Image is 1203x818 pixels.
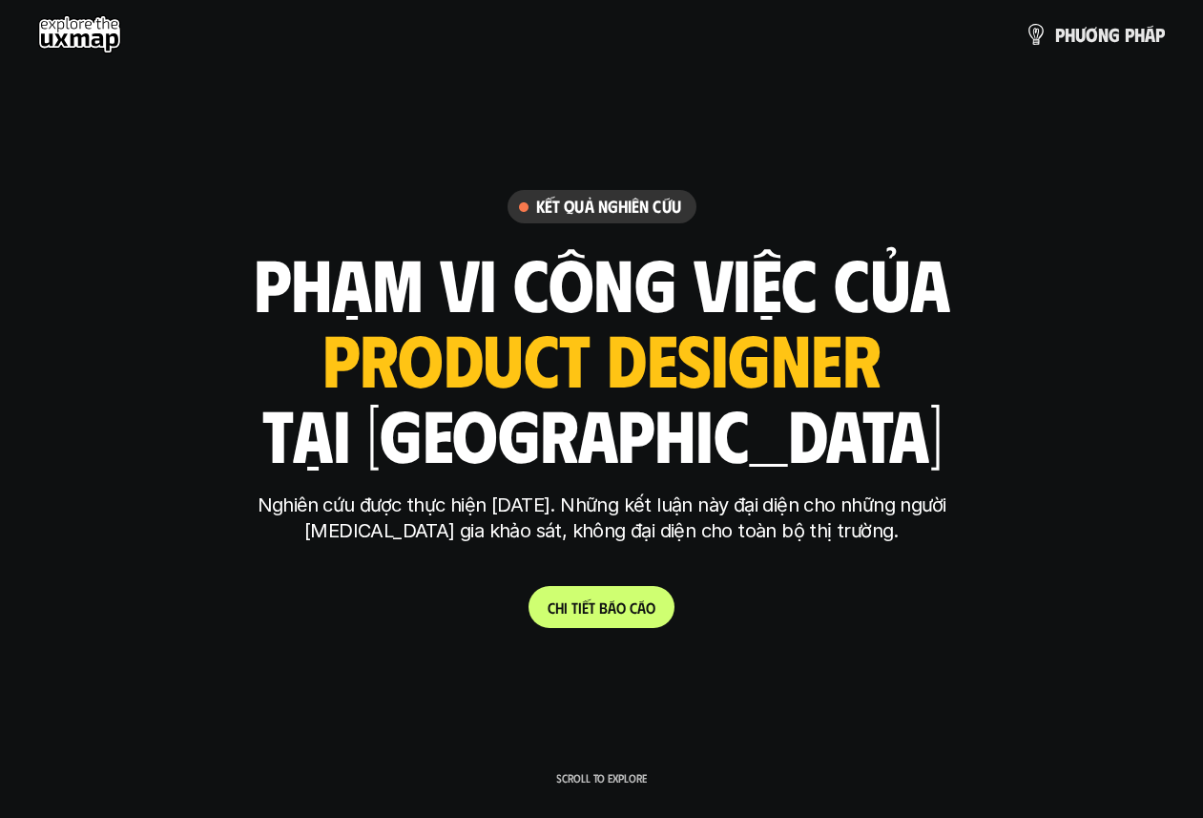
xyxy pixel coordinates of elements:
span: h [1134,24,1145,45]
span: o [646,598,655,617]
span: h [1065,24,1075,45]
a: phươngpháp [1025,15,1165,53]
span: h [555,598,564,617]
span: b [599,598,608,617]
span: á [608,598,616,617]
span: i [578,598,582,617]
span: p [1155,24,1165,45]
span: ế [582,598,589,617]
h6: Kết quả nghiên cứu [536,196,681,218]
h1: tại [GEOGRAPHIC_DATA] [261,393,942,473]
h1: phạm vi công việc của [254,242,950,323]
span: t [589,598,595,617]
span: c [630,598,637,617]
span: C [548,598,555,617]
span: o [616,598,626,617]
p: Nghiên cứu được thực hiện [DATE]. Những kết luận này đại diện cho những người [MEDICAL_DATA] gia ... [244,493,960,544]
span: g [1109,24,1120,45]
span: á [637,598,646,617]
span: i [564,598,568,617]
span: á [1145,24,1155,45]
a: Chitiếtbáocáo [529,586,674,628]
span: ơ [1086,24,1098,45]
span: t [571,598,578,617]
span: p [1125,24,1134,45]
span: ư [1075,24,1086,45]
span: p [1055,24,1065,45]
span: n [1098,24,1109,45]
p: Scroll to explore [556,771,647,785]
